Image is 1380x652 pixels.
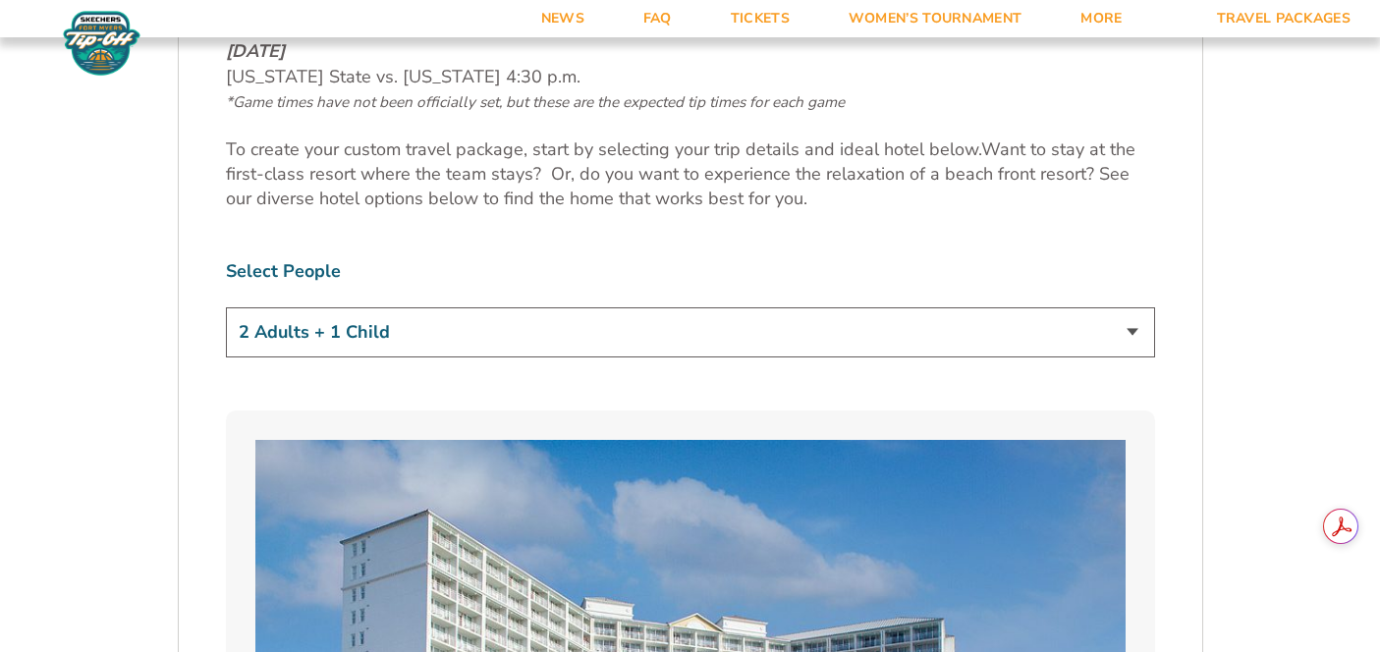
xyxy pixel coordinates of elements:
label: Select People [226,259,1155,284]
span: *Game times have not been officially set, but these are the expected tip times for each game [226,92,845,112]
span: To create your custom travel package, start by selecting your trip details and ideal hotel below. [226,137,981,161]
img: Fort Myers Tip-Off [59,10,144,77]
p: Want to stay at the first-class resort where the team stays? Or, do you want to experience the re... [226,137,1155,212]
em: [DATE] [226,39,285,63]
